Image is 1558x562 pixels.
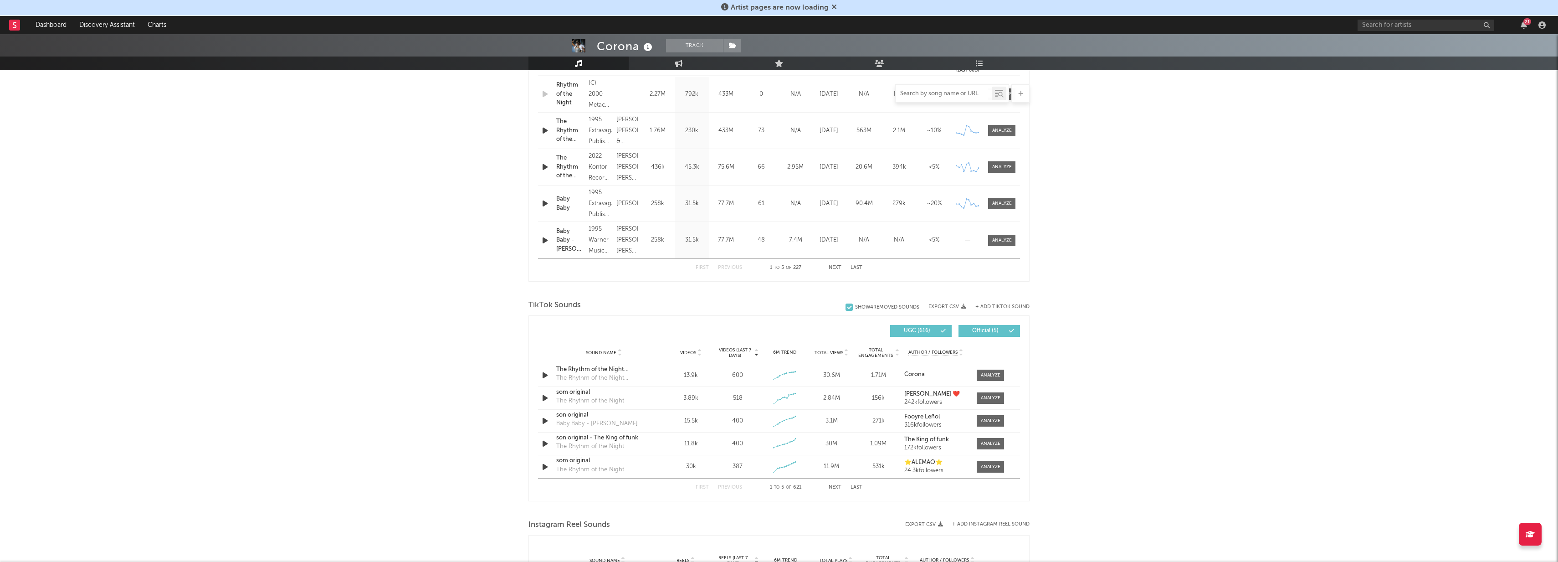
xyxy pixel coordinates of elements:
div: N/A [849,236,879,245]
div: 61 [745,199,777,208]
div: 1995 Extravaganza Publishing Srl [589,114,612,147]
div: 73 [745,126,777,135]
div: 30M [810,439,853,449]
div: 30.6M [810,371,853,380]
a: son original - The King of funk [556,433,651,443]
div: 3.89k [670,394,712,403]
span: Videos (last 7 days) [717,347,753,358]
div: 30k [670,462,712,471]
div: 387 [733,462,743,471]
button: Export CSV [905,522,943,527]
div: 7.4M [782,236,809,245]
div: 400 [732,439,743,449]
div: 15.5k [670,417,712,426]
span: to [774,485,779,490]
div: 77.7M [711,199,741,208]
div: 394k [884,163,914,172]
div: 156k [857,394,900,403]
a: The Rhythm of the Night [556,154,584,180]
div: N/A [782,199,809,208]
span: Dismiss [831,4,837,11]
div: 258k [643,199,672,208]
div: 563M [849,126,879,135]
div: [DATE] [814,236,844,245]
div: 90.4M [849,199,879,208]
div: 31.5k [677,236,707,245]
div: 11.9M [810,462,853,471]
span: to [774,266,779,270]
div: [DATE] [814,163,844,172]
button: Previous [718,265,742,270]
div: 3.1M [810,417,853,426]
div: <5% [919,163,949,172]
div: Show 4 Removed Sounds [855,304,919,310]
div: 1.76M [643,126,672,135]
button: Official(5) [958,325,1020,337]
a: Discovery Assistant [73,16,141,34]
a: son original [556,411,651,420]
div: N/A [782,126,809,135]
a: Rhythm of the Night [556,81,584,108]
input: Search for artists [1358,20,1494,31]
input: Search by song name or URL [896,90,992,98]
strong: Corona [904,371,925,377]
div: [PERSON_NAME], [PERSON_NAME] & [PERSON_NAME] [616,114,638,147]
div: 2.95M [782,163,809,172]
div: 6M Trend [764,349,806,356]
div: The Rhythm of the Night [556,465,624,474]
div: ~ 20 % [919,199,949,208]
strong: The King of funk [904,437,949,443]
div: 271k [857,417,900,426]
div: 1.71M [857,371,900,380]
div: 13.9k [670,371,712,380]
div: 436k [643,163,672,172]
div: 31.5k [677,199,707,208]
button: Last [851,485,862,490]
div: 24.3k followers [904,468,968,474]
button: Export CSV [928,304,966,309]
div: (C) 2000 Metacom Music [589,78,612,111]
span: TikTok Sounds [528,300,581,311]
div: 77.7M [711,236,741,245]
button: + Add TikTok Sound [966,304,1030,309]
div: Baby Baby - [PERSON_NAME] Radio Mix [556,227,584,254]
a: Baby Baby [556,195,584,212]
strong: ⭐️ALEMÃO⭐ [904,459,943,465]
div: The Rhythm of the Night ([PERSON_NAME] Remix) [556,365,651,374]
span: of [786,266,791,270]
div: 1995 Extravaganza Publishing Srl [589,187,612,220]
div: [DATE] [814,199,844,208]
strong: Fooyre Leñol [904,414,940,420]
div: 518 [733,394,743,403]
a: [PERSON_NAME] ❤️ [904,391,968,397]
div: 230k [677,126,707,135]
div: 1 5 227 [760,263,810,273]
button: UGC(616) [890,325,952,337]
span: Instagram Reel Sounds [528,520,610,531]
span: Total Engagements [857,347,894,358]
div: The Rhythm of the Night ([PERSON_NAME] Remix) [556,374,651,383]
button: First [696,485,709,490]
a: som original [556,456,651,465]
a: Dashboard [29,16,73,34]
a: Charts [141,16,173,34]
span: Videos [680,350,696,356]
div: 48 [745,236,777,245]
span: Total Views [815,350,843,356]
div: 75.6M [711,163,741,172]
span: Official ( 5 ) [964,328,1006,334]
div: 400 [732,417,743,426]
div: 242k followers [904,399,968,406]
div: 45.3k [677,163,707,172]
div: [DATE] [814,126,844,135]
span: Sound Name [586,350,616,356]
div: 600 [732,371,743,380]
div: 1 5 621 [760,482,810,493]
span: Author / Followers [908,350,958,356]
a: som original [556,388,651,397]
button: Previous [718,485,742,490]
div: + Add Instagram Reel Sound [943,522,1030,527]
